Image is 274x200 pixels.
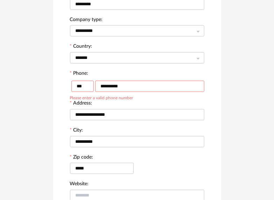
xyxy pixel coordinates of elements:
[70,181,89,188] label: Website:
[70,17,103,24] label: Company type:
[70,44,92,50] label: Country:
[70,71,89,77] label: Phone:
[70,155,93,161] label: Zip code:
[70,94,133,100] div: Please enter a valid phone number
[70,101,92,107] label: Address:
[70,128,83,134] label: City:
